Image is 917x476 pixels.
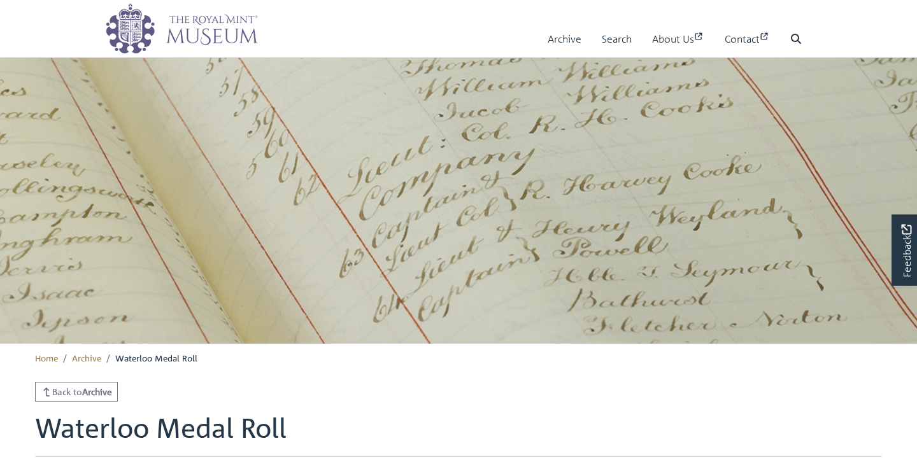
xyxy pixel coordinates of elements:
h1: Waterloo Medal Roll [35,412,882,456]
a: Back toArchive [35,382,118,402]
a: Archive [548,21,581,57]
span: Waterloo Medal Roll [115,352,197,363]
img: logo_wide.png [105,3,258,54]
strong: Archive [82,386,112,397]
a: Search [602,21,632,57]
a: About Us [652,21,704,57]
a: Archive [72,352,101,363]
a: Home [35,352,58,363]
a: Contact [725,21,770,57]
span: Feedback [899,224,914,277]
a: Would you like to provide feedback? [892,214,917,286]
